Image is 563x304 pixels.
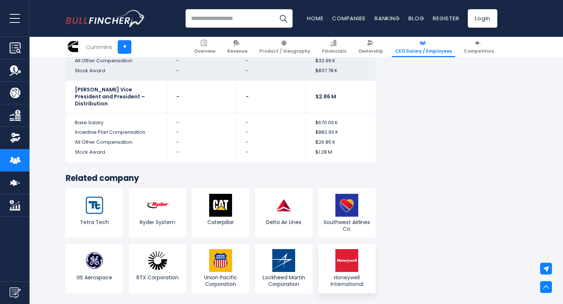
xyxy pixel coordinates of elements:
a: Companies [332,14,366,22]
img: UNP logo [209,249,232,272]
a: Ryder System [129,188,186,238]
img: RTX logo [146,249,169,272]
td: - [167,127,236,137]
td: Base Salary [66,113,167,127]
a: RTX Corporation [129,244,186,293]
td: All Other Compensation [66,137,167,147]
img: LUV logo [335,194,358,217]
img: CMI logo [66,40,80,54]
a: GE Aerospace [66,244,123,293]
img: Bullfincher logo [66,10,145,27]
td: - [236,56,306,66]
h3: Related company [66,173,376,184]
span: Ryder System [131,219,184,226]
td: $32.99 K [306,56,376,66]
img: R logo [146,194,169,217]
b: $2.86 M [315,93,336,100]
td: - [167,113,236,127]
div: Cummins [86,43,112,51]
td: Stock Award [66,66,167,81]
span: CEO Salary / Employees [395,48,452,54]
td: $670.00 K [306,113,376,127]
span: Competitors [464,48,494,54]
span: Product / Geography [259,48,310,54]
img: Ownership [10,132,21,143]
a: Home [307,14,323,22]
span: Southwest Airlines Co. [320,219,374,232]
span: Honeywell International [320,274,374,287]
a: Caterpillar [192,188,249,238]
td: - [167,147,236,162]
a: Lockheed Martin Corporation [255,244,312,293]
a: Competitors [460,37,497,57]
td: Stock Award [66,147,167,162]
span: Financials [322,48,346,54]
td: All Other Compensation [66,56,167,66]
a: CEO Salary / Employees [392,37,455,57]
td: - [236,137,306,147]
a: Overview [191,37,219,57]
img: TTEK logo [83,194,106,217]
span: Caterpillar [194,219,247,226]
td: - [236,66,306,81]
a: Honeywell International [318,244,376,293]
a: Register [433,14,459,22]
td: $26.85 K [306,137,376,147]
b: - [246,93,249,100]
td: - [167,66,236,81]
td: Incentive Plan Compensation [66,127,167,137]
a: Login [468,9,497,28]
span: RTX Corporation [131,274,184,281]
td: - [236,127,306,137]
td: $882.90 K [306,127,376,137]
td: $837.78 K [306,66,376,81]
td: $1.28 M [306,147,376,162]
a: Ownership [355,37,387,57]
a: Southwest Airlines Co. [318,188,376,238]
span: Revenue [227,48,248,54]
img: LMT logo [272,249,295,272]
td: - [236,147,306,162]
span: Lockheed Martin Corporation [257,274,311,287]
a: Tetra Tech [66,188,123,238]
a: Ranking [374,14,400,22]
b: - [176,93,179,100]
img: CAT logo [209,194,232,217]
a: Revenue [224,37,251,57]
span: Overview [194,48,215,54]
a: Product / Geography [256,37,314,57]
img: GE logo [83,249,106,272]
a: + [118,40,131,54]
a: Financials [319,37,350,57]
b: [PERSON_NAME] Vice President and President – Distribution [75,86,145,107]
button: Search [274,9,293,28]
span: GE Aerospace [68,274,121,281]
a: Delta Air Lines [255,188,312,238]
span: Ownership [358,48,383,54]
img: DAL logo [272,194,295,217]
a: Blog [408,14,424,22]
span: Union Pacific Corporation [194,274,247,287]
td: - [236,113,306,127]
span: Tetra Tech [68,219,121,226]
a: Go to homepage [66,10,145,27]
td: - [167,56,236,66]
span: Delta Air Lines [257,219,311,226]
img: HON logo [335,249,358,272]
td: - [167,137,236,147]
a: Union Pacific Corporation [192,244,249,293]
